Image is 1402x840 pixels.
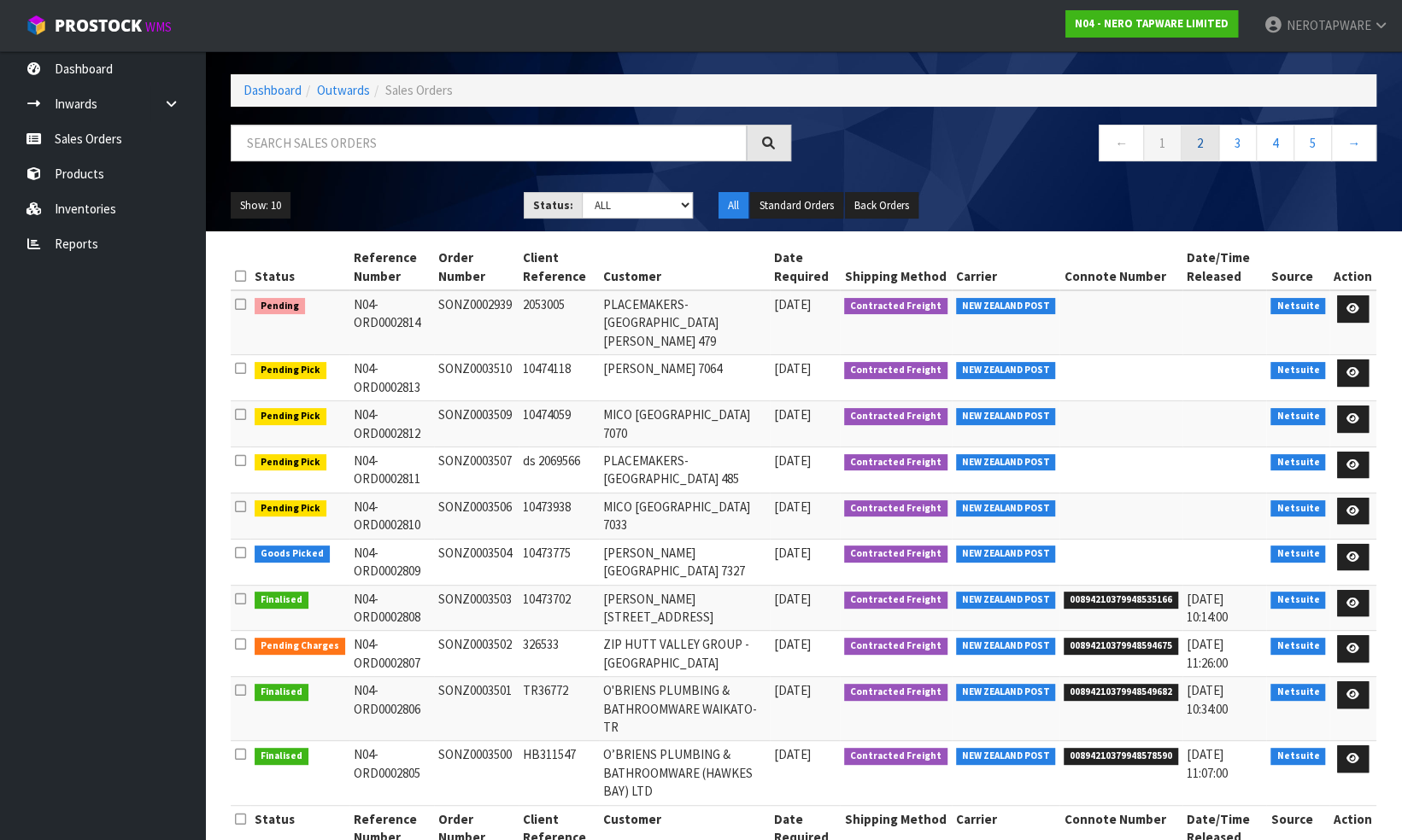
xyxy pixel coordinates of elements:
td: N04-ORD0002812 [349,401,435,447]
th: Date/Time Released [1182,244,1267,290]
td: SONZ0003507 [434,446,519,493]
td: N04-ORD0002810 [349,493,435,539]
td: N04-ORD0002808 [349,585,435,631]
td: SONZ0003500 [434,741,519,805]
td: PLACEMAKERS-[GEOGRAPHIC_DATA] 485 [599,446,770,493]
a: Outwards [317,82,370,98]
span: Netsuite [1270,500,1325,517]
td: O'BRIENS PLUMBING & BATHROOMWARE WAIKATO-TR [599,677,770,741]
nav: Page navigation [817,125,1377,166]
span: NEW ZEALAND POST [956,408,1056,425]
td: ZIP HUTT VALLEY GROUP - [GEOGRAPHIC_DATA] [599,631,770,677]
span: Netsuite [1270,408,1325,425]
strong: Status: [533,198,573,213]
span: Pending Pick [255,362,326,379]
td: SONZ0003502 [434,631,519,677]
td: N04-ORD0002813 [349,355,435,401]
span: Goods Picked [255,545,330,563]
span: Finalised [255,748,308,765]
span: [DATE] 10:34:00 [1187,682,1228,716]
span: Pending Pick [255,500,326,517]
td: N04-ORD0002814 [349,290,435,355]
span: [DATE] [774,636,811,652]
span: Pending [255,298,305,315]
button: All [719,192,748,219]
span: Pending Pick [255,408,326,425]
span: Contracted Freight [844,592,947,609]
span: Pending Charges [255,638,345,655]
td: 10474118 [519,355,599,401]
span: [DATE] [774,682,811,698]
strong: N04 - NERO TAPWARE LIMITED [1075,16,1229,31]
span: Finalised [255,684,308,701]
td: N04-ORD0002806 [349,677,435,741]
th: Reference Number [349,244,435,290]
span: Netsuite [1270,592,1325,609]
td: ds 2069566 [519,446,599,493]
td: [PERSON_NAME] 7064 [599,355,770,401]
th: Status [250,244,349,290]
span: NEW ZEALAND POST [956,684,1056,701]
span: Netsuite [1270,362,1325,379]
span: Contracted Freight [844,638,947,655]
td: N04-ORD0002809 [349,539,435,585]
td: 2053005 [519,290,599,355]
th: Order Number [434,244,519,290]
span: Contracted Freight [844,454,947,471]
a: ← [1099,125,1144,161]
span: Contracted Freight [844,500,947,517]
span: Netsuite [1270,638,1325,655]
span: [DATE] [774,746,811,762]
td: N04-ORD0002807 [349,631,435,677]
span: NEW ZEALAND POST [956,545,1056,563]
td: O’BRIENS PLUMBING & BATHROOMWARE (HAWKES BAY) LTD [599,741,770,805]
td: 10473938 [519,493,599,539]
th: Carrier [952,244,1060,290]
a: 5 [1293,125,1332,161]
span: Contracted Freight [844,298,947,315]
img: cube-alt.png [26,15,47,36]
th: Client Reference [519,244,599,290]
span: [DATE] [774,360,811,376]
a: 1 [1143,125,1182,161]
a: 2 [1181,125,1219,161]
span: NEW ZEALAND POST [956,362,1056,379]
a: 3 [1218,125,1257,161]
td: SONZ0003504 [434,539,519,585]
button: Standard Orders [750,192,843,219]
span: [DATE] [774,296,811,312]
td: SONZ0003503 [434,585,519,631]
td: TR36772 [519,677,599,741]
span: 00894210379948549682 [1064,684,1178,701]
span: Netsuite [1270,748,1325,765]
span: NEROTAPWARE [1286,17,1370,33]
span: Contracted Freight [844,545,947,563]
td: 326533 [519,631,599,677]
span: Sales Orders [385,82,453,98]
input: Search sales orders [231,125,747,161]
td: N04-ORD0002805 [349,741,435,805]
span: [DATE] [774,591,811,607]
span: 00894210379948578590 [1064,748,1178,765]
span: Contracted Freight [844,362,947,379]
span: 00894210379948594675 [1064,638,1178,655]
th: Connote Number [1059,244,1182,290]
span: ProStock [55,15,142,37]
td: SONZ0003509 [434,401,519,447]
span: Contracted Freight [844,684,947,701]
td: 10473702 [519,585,599,631]
td: 10473775 [519,539,599,585]
span: [DATE] [774,406,811,423]
span: [DATE] 11:26:00 [1187,636,1228,670]
span: NEW ZEALAND POST [956,454,1056,471]
th: Action [1329,244,1376,290]
td: 10474059 [519,401,599,447]
th: Customer [599,244,770,290]
td: [PERSON_NAME][GEOGRAPHIC_DATA] 7327 [599,539,770,585]
span: [DATE] 11:07:00 [1187,746,1228,780]
td: SONZ0003510 [434,355,519,401]
td: PLACEMAKERS-[GEOGRAPHIC_DATA][PERSON_NAME] 479 [599,290,770,355]
span: Pending Pick [255,454,326,471]
span: Netsuite [1270,684,1325,701]
span: Finalised [255,592,308,609]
